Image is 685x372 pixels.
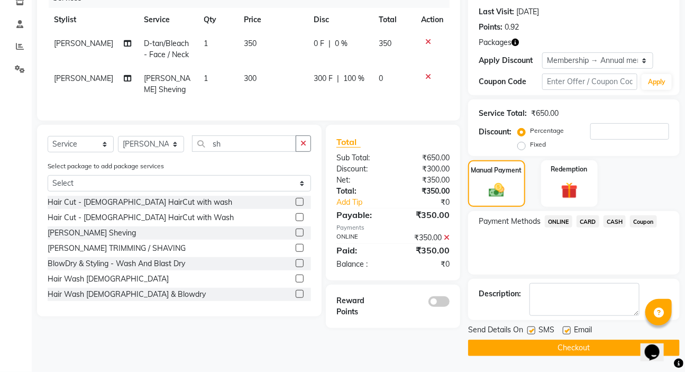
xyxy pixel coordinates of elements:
span: 300 F [314,73,333,84]
div: Coupon Code [479,76,542,87]
div: ₹350.00 [393,208,458,221]
div: ₹0 [404,197,458,208]
span: D-tan/Bleach - Face / Neck [144,39,189,59]
div: Reward Points [328,295,393,317]
span: SMS [538,324,554,338]
img: _gift.svg [556,180,583,201]
input: Search or Scan [192,135,296,152]
span: | [337,73,339,84]
div: ₹350.00 [393,232,458,243]
th: Action [415,8,450,32]
span: Email [574,324,592,338]
th: Qty [197,8,237,32]
div: ₹650.00 [393,152,458,164]
th: Total [372,8,415,32]
div: Hair Wash [DEMOGRAPHIC_DATA] [48,274,169,285]
span: Payment Methods [479,216,541,227]
label: Select package to add package services [48,161,164,171]
div: ₹350.00 [393,175,458,186]
div: Paid: [328,244,393,257]
div: [PERSON_NAME] Sheving [48,228,136,239]
input: Enter Offer / Coupon Code [542,74,637,90]
div: [PERSON_NAME] TRIMMING / SHAVING [48,243,186,254]
span: 300 [244,74,257,83]
span: [PERSON_NAME] Sheving [144,74,190,94]
span: CARD [577,215,599,228]
div: Payments [336,223,450,232]
div: Description: [479,288,521,300]
label: Redemption [551,165,588,174]
label: Fixed [530,140,546,149]
th: Service [138,8,198,32]
div: Hair Wash [DEMOGRAPHIC_DATA] & Blowdry [48,289,206,300]
span: [PERSON_NAME] [54,39,113,48]
img: _cash.svg [484,182,509,199]
div: ₹650.00 [531,108,559,119]
th: Stylist [48,8,138,32]
span: 350 [244,39,257,48]
div: Sub Total: [328,152,393,164]
div: BlowDry & Styling - Wash And Blast Dry [48,258,185,269]
button: Checkout [468,340,680,356]
span: Total [336,137,361,148]
div: Service Total: [479,108,527,119]
div: ONLINE [328,232,393,243]
div: Discount: [328,164,393,175]
div: Discount: [479,126,512,138]
div: Net: [328,175,393,186]
label: Percentage [530,126,564,135]
div: Last Visit: [479,6,514,17]
div: ₹300.00 [393,164,458,175]
span: CASH [604,215,626,228]
div: Balance : [328,259,393,270]
span: 0 % [335,38,348,49]
span: Coupon [630,215,657,228]
div: Payable: [328,208,393,221]
div: Hair Cut - [DEMOGRAPHIC_DATA] HairCut with Wash [48,212,234,223]
span: 1 [204,39,208,48]
div: 0.92 [505,22,519,33]
span: 0 [379,74,383,83]
div: Total: [328,186,393,197]
a: Add Tip [328,197,404,208]
label: Manual Payment [471,166,522,175]
span: ONLINE [545,215,572,228]
th: Disc [307,8,372,32]
div: ₹0 [393,259,458,270]
span: | [328,38,331,49]
div: ₹350.00 [393,186,458,197]
span: 350 [379,39,391,48]
span: 1 [204,74,208,83]
span: Packages [479,37,512,48]
div: ₹350.00 [393,244,458,257]
div: Points: [479,22,503,33]
button: Apply [642,74,672,90]
span: 100 % [343,73,364,84]
iframe: chat widget [641,330,674,361]
div: [DATE] [516,6,539,17]
th: Price [238,8,307,32]
span: 0 F [314,38,324,49]
span: [PERSON_NAME] [54,74,113,83]
div: Hair Cut - [DEMOGRAPHIC_DATA] HairCut with wash [48,197,232,208]
div: Apply Discount [479,55,542,66]
span: Send Details On [468,324,523,338]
